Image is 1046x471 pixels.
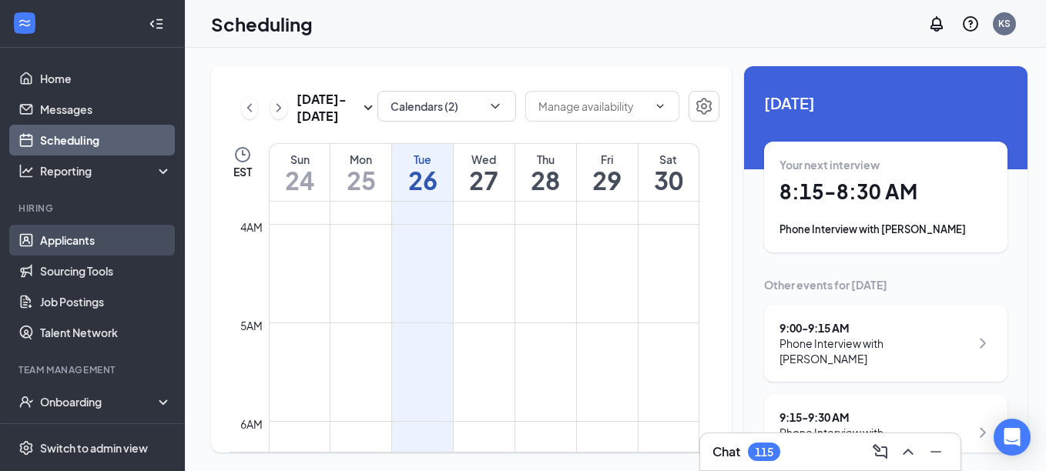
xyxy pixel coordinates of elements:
[779,336,970,366] div: Phone Interview with [PERSON_NAME]
[927,15,946,33] svg: Notifications
[924,439,948,464] button: Minimize
[899,443,917,461] svg: ChevronUp
[270,96,287,119] button: ChevronRight
[241,96,258,119] button: ChevronLeft
[270,152,330,167] div: Sun
[974,334,992,352] svg: ChevronRight
[40,225,172,256] a: Applicants
[577,152,638,167] div: Fri
[233,164,252,179] span: EST
[779,409,970,425] div: 9:15 - 9:30 AM
[538,98,648,115] input: Manage availability
[18,363,169,376] div: Team Management
[454,167,515,193] h1: 27
[779,222,992,237] div: Phone Interview with [PERSON_NAME]
[712,443,740,460] h3: Chat
[40,440,148,456] div: Switch to admin view
[392,144,453,201] a: August 26, 2025
[392,167,453,193] h1: 26
[515,152,576,167] div: Thu
[237,416,266,433] div: 6am
[868,439,893,464] button: ComposeMessage
[974,423,992,442] svg: ChevronRight
[577,144,638,201] a: August 29, 2025
[779,179,992,205] h1: 8:15 - 8:30 AM
[17,15,32,31] svg: WorkstreamLogo
[40,417,172,448] a: Team
[779,157,992,172] div: Your next interview
[40,125,172,155] a: Scheduling
[330,152,391,167] div: Mon
[40,256,172,286] a: Sourcing Tools
[639,144,699,201] a: August 30, 2025
[40,394,159,409] div: Onboarding
[454,152,515,167] div: Wed
[998,17,1011,30] div: KS
[377,91,516,122] button: Calendars (2)ChevronDown
[764,277,1007,292] div: Other events for [DATE]
[237,219,266,235] div: 4am
[40,317,172,348] a: Talent Network
[359,99,377,117] svg: SmallChevronDown
[961,15,980,33] svg: QuestionInfo
[896,439,920,464] button: ChevronUp
[40,63,172,94] a: Home
[488,99,503,114] svg: ChevronDown
[18,394,34,409] svg: UserCheck
[40,286,172,317] a: Job Postings
[330,144,391,201] a: August 25, 2025
[233,145,252,164] svg: Clock
[927,443,945,461] svg: Minimize
[689,91,719,125] a: Settings
[237,317,266,334] div: 5am
[18,163,34,179] svg: Analysis
[242,99,257,117] svg: ChevronLeft
[270,144,330,201] a: August 24, 2025
[18,440,34,456] svg: Settings
[779,320,970,336] div: 9:00 - 9:15 AM
[149,16,164,32] svg: Collapse
[330,167,391,193] h1: 25
[515,167,576,193] h1: 28
[18,202,169,215] div: Hiring
[654,100,666,112] svg: ChevronDown
[271,99,287,117] svg: ChevronRight
[454,144,515,201] a: August 27, 2025
[779,425,970,456] div: Phone Interview with [PERSON_NAME]
[40,94,172,125] a: Messages
[639,167,699,193] h1: 30
[40,163,173,179] div: Reporting
[994,419,1031,456] div: Open Intercom Messenger
[297,91,359,125] h3: [DATE] - [DATE]
[515,144,576,201] a: August 28, 2025
[211,11,313,37] h1: Scheduling
[270,167,330,193] h1: 24
[755,446,773,459] div: 115
[764,91,1007,115] span: [DATE]
[871,443,890,461] svg: ComposeMessage
[695,97,713,115] svg: Settings
[577,167,638,193] h1: 29
[689,91,719,122] button: Settings
[639,152,699,167] div: Sat
[392,152,453,167] div: Tue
